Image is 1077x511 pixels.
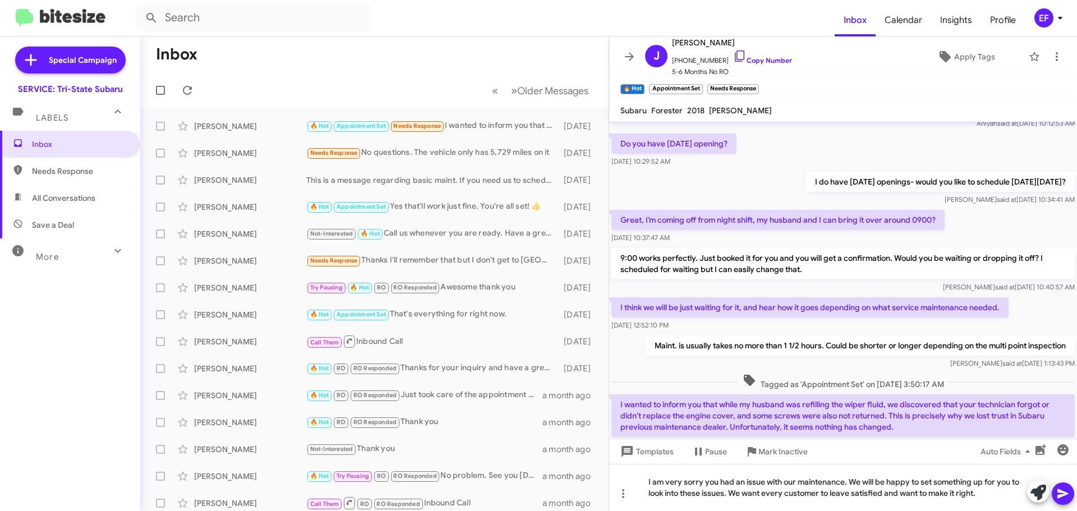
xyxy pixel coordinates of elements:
[620,105,647,116] span: Subaru
[306,200,558,213] div: Yes that'll work just fine. You're all set! 👍
[931,4,981,36] a: Insights
[194,282,306,293] div: [PERSON_NAME]
[337,311,386,318] span: Appointment Set
[194,228,306,240] div: [PERSON_NAME]
[353,365,397,372] span: RO Responded
[835,4,876,36] a: Inbox
[1025,8,1065,27] button: EF
[310,122,329,130] span: 🔥 Hot
[736,441,817,462] button: Mark Inactive
[558,121,600,132] div: [DATE]
[310,500,339,508] span: Call Them
[558,255,600,266] div: [DATE]
[707,84,759,94] small: Needs Response
[950,359,1075,367] span: [PERSON_NAME] [DATE] 1:13:43 PM
[337,472,369,480] span: Try Pausing
[306,146,558,159] div: No questions. The vehicle only has 5,729 miles on it
[361,230,380,237] span: 🔥 Hot
[310,257,358,264] span: Needs Response
[310,230,353,237] span: Not-Interested
[876,4,931,36] a: Calendar
[908,47,1023,67] button: Apply Tags
[306,416,542,429] div: Thank you
[194,417,306,428] div: [PERSON_NAME]
[672,66,792,77] span: 5-6 Months No RO
[136,4,371,31] input: Search
[306,469,542,482] div: No problem. See you [DATE].
[194,148,306,159] div: [PERSON_NAME]
[945,195,1075,204] span: [PERSON_NAME] [DATE] 10:34:41 AM
[558,336,600,347] div: [DATE]
[709,105,772,116] span: [PERSON_NAME]
[377,472,386,480] span: RO
[306,281,558,294] div: Awesome thank you
[393,472,436,480] span: RO Responded
[36,252,59,262] span: More
[306,119,558,132] div: I wanted to inform you that while my husband was refilling the wiper fluid, we discovered that yo...
[542,444,600,455] div: a month ago
[611,210,945,230] p: Great, I’m coming off from night shift, my husband and I can bring it over around 0900?
[194,309,306,320] div: [PERSON_NAME]
[194,336,306,347] div: [PERSON_NAME]
[337,203,386,210] span: Appointment Set
[194,498,306,509] div: [PERSON_NAME]
[194,201,306,213] div: [PERSON_NAME]
[1002,359,1022,367] span: said at
[672,49,792,66] span: [PHONE_NUMBER]
[306,389,542,402] div: Just took care of the appointment for you and have a nice week. [PERSON_NAME]
[306,308,558,321] div: That's everything for right now.
[954,47,995,67] span: Apply Tags
[646,335,1075,356] p: Maint. is usually takes no more than 1 1/2 hours. Could be shorter or longer depending on the mul...
[194,390,306,401] div: [PERSON_NAME]
[32,165,127,177] span: Needs Response
[306,174,558,186] div: This is a message regarding basic maint. If you need us to schedule an appointment, let me know. ...
[194,444,306,455] div: [PERSON_NAME]
[36,113,68,123] span: Labels
[542,471,600,482] div: a month ago
[310,203,329,210] span: 🔥 Hot
[194,121,306,132] div: [PERSON_NAME]
[485,79,505,102] button: Previous
[558,309,600,320] div: [DATE]
[306,227,558,240] div: Call us whenever you are ready. Have a great day!
[337,365,346,372] span: RO
[981,4,1025,36] a: Profile
[310,284,343,291] span: Try Pausing
[377,284,386,291] span: RO
[353,392,397,399] span: RO Responded
[542,417,600,428] div: a month ago
[310,445,353,453] span: Not-Interested
[981,441,1034,462] span: Auto Fields
[194,471,306,482] div: [PERSON_NAME]
[310,311,329,318] span: 🔥 Hot
[653,47,660,65] span: J
[611,297,1009,317] p: I think we will be just waiting for it, and hear how it goes depending on what service maintenanc...
[558,282,600,293] div: [DATE]
[15,47,126,73] a: Special Campaign
[337,392,346,399] span: RO
[337,418,346,426] span: RO
[393,284,436,291] span: RO Responded
[683,441,736,462] button: Pause
[558,148,600,159] div: [DATE]
[1034,8,1053,27] div: EF
[611,157,670,165] span: [DATE] 10:29:52 AM
[306,496,542,510] div: Inbound Call
[558,228,600,240] div: [DATE]
[18,84,123,95] div: SERVICE: Tri-State Subaru
[492,84,498,98] span: «
[393,122,441,130] span: Needs Response
[672,36,792,49] span: [PERSON_NAME]
[611,321,669,329] span: [DATE] 12:52:10 PM
[611,248,1075,279] p: 9:00 works perfectly. Just booked it for you and you will get a confirmation. Would you be waitin...
[337,122,386,130] span: Appointment Set
[943,283,1075,291] span: [PERSON_NAME] [DATE] 10:40:57 AM
[620,84,645,94] small: 🔥 Hot
[997,195,1016,204] span: said at
[486,79,595,102] nav: Page navigation example
[997,119,1017,127] span: said at
[350,284,369,291] span: 🔥 Hot
[310,472,329,480] span: 🔥 Hot
[49,54,117,66] span: Special Campaign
